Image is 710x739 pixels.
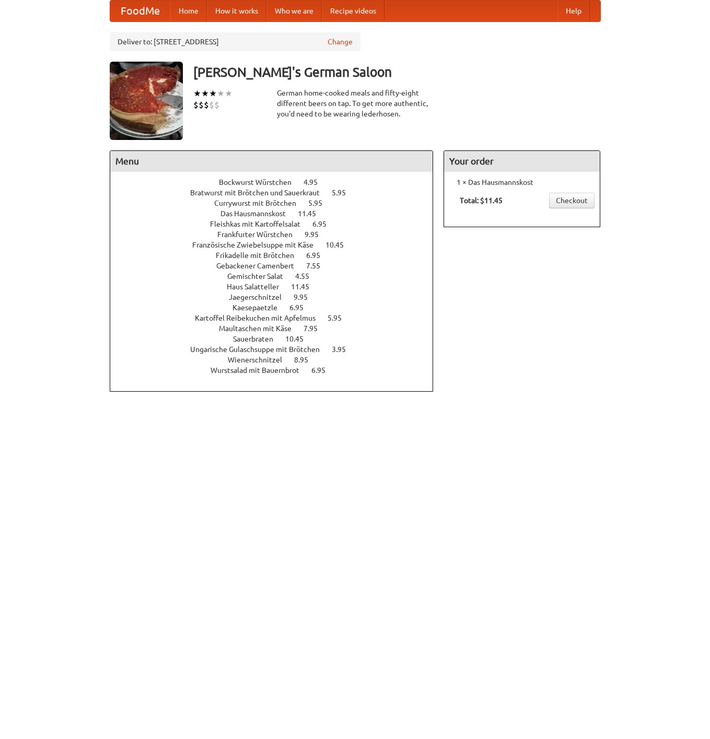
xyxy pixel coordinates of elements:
span: Fleishkas mit Kartoffelsalat [210,220,311,228]
span: 6.95 [306,251,331,260]
li: ★ [225,88,232,99]
span: Kartoffel Reibekuchen mit Apfelmus [195,314,326,322]
li: $ [204,99,209,111]
h4: Menu [110,151,433,172]
span: Frikadelle mit Brötchen [216,251,305,260]
span: 5.95 [332,189,356,197]
a: Gemischter Salat 4.55 [227,272,329,280]
span: 7.95 [304,324,328,333]
a: Recipe videos [322,1,385,21]
a: Ungarische Gulaschsuppe mit Brötchen 3.95 [190,345,365,354]
a: Who we are [266,1,322,21]
a: Kaesepaetzle 6.95 [232,303,323,312]
span: Wurstsalad mit Bauernbrot [211,366,310,374]
a: FoodMe [110,1,170,21]
span: 9.95 [294,293,318,301]
span: Currywurst mit Brötchen [214,199,307,207]
span: Bockwurst Würstchen [219,178,302,186]
span: Gebackener Camenbert [216,262,305,270]
a: Das Hausmannskost 11.45 [220,209,335,218]
a: Kartoffel Reibekuchen mit Apfelmus 5.95 [195,314,361,322]
span: 11.45 [291,283,320,291]
img: angular.jpg [110,62,183,140]
span: Gemischter Salat [227,272,294,280]
a: Fleishkas mit Kartoffelsalat 6.95 [210,220,346,228]
a: Wienerschnitzel 8.95 [228,356,328,364]
a: Bockwurst Würstchen 4.95 [219,178,337,186]
span: 11.45 [298,209,327,218]
span: 7.55 [306,262,331,270]
span: 6.95 [289,303,314,312]
li: $ [193,99,199,111]
a: Französische Zwiebelsuppe mit Käse 10.45 [192,241,363,249]
a: Help [557,1,590,21]
a: Maultaschen mit Käse 7.95 [219,324,337,333]
a: Gebackener Camenbert 7.55 [216,262,340,270]
a: Bratwurst mit Brötchen und Sauerkraut 5.95 [190,189,365,197]
div: Deliver to: [STREET_ADDRESS] [110,32,360,51]
b: Total: $11.45 [460,196,503,205]
li: $ [214,99,219,111]
span: 5.95 [328,314,352,322]
span: 10.45 [325,241,354,249]
span: 6.95 [311,366,336,374]
span: 3.95 [332,345,356,354]
li: $ [199,99,204,111]
a: Sauerbraten 10.45 [233,335,323,343]
span: 4.55 [295,272,320,280]
a: Change [328,37,353,47]
span: Wienerschnitzel [228,356,293,364]
a: Jaegerschnitzel 9.95 [229,293,327,301]
span: Haus Salatteller [227,283,289,291]
li: ★ [217,88,225,99]
span: Frankfurter Würstchen [217,230,303,239]
span: 9.95 [305,230,329,239]
li: ★ [209,88,217,99]
li: ★ [201,88,209,99]
span: 6.95 [312,220,337,228]
a: Haus Salatteller 11.45 [227,283,329,291]
span: Das Hausmannskost [220,209,296,218]
span: Sauerbraten [233,335,284,343]
a: Frikadelle mit Brötchen 6.95 [216,251,340,260]
a: Currywurst mit Brötchen 5.95 [214,199,342,207]
h4: Your order [444,151,600,172]
span: Französische Zwiebelsuppe mit Käse [192,241,324,249]
span: Jaegerschnitzel [229,293,292,301]
div: German home-cooked meals and fifty-eight different beers on tap. To get more authentic, you'd nee... [277,88,434,119]
a: Wurstsalad mit Bauernbrot 6.95 [211,366,345,374]
span: 4.95 [304,178,328,186]
span: 8.95 [294,356,319,364]
li: $ [209,99,214,111]
span: Ungarische Gulaschsuppe mit Brötchen [190,345,330,354]
span: Maultaschen mit Käse [219,324,302,333]
li: ★ [193,88,201,99]
a: Frankfurter Würstchen 9.95 [217,230,338,239]
span: 5.95 [308,199,333,207]
li: 1 × Das Hausmannskost [449,177,595,187]
span: Bratwurst mit Brötchen und Sauerkraut [190,189,330,197]
span: Kaesepaetzle [232,303,288,312]
a: How it works [207,1,266,21]
h3: [PERSON_NAME]'s German Saloon [193,62,601,83]
a: Checkout [549,193,595,208]
a: Home [170,1,207,21]
span: 10.45 [285,335,314,343]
